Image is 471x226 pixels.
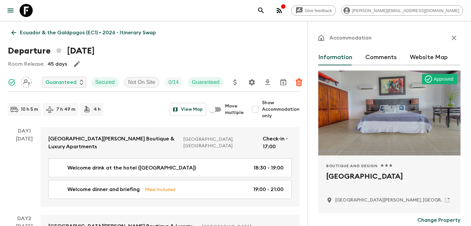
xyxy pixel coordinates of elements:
[292,76,305,89] button: Delete
[41,127,300,158] a: [GEOGRAPHIC_DATA][PERSON_NAME] Boutique & Luxury Apartments[GEOGRAPHIC_DATA], [GEOGRAPHIC_DATA]Ch...
[21,106,38,113] p: 10 h 5 m
[67,164,196,172] p: Welcome drink at the hotel ([GEOGRAPHIC_DATA])
[45,78,77,86] p: Guaranteed
[318,71,461,155] div: Photo of Iguana Crossing Boutique Hotel
[229,76,242,89] button: Update Price, Early Bird Discount and Costs
[56,106,75,113] p: 7 h 49 m
[225,103,244,116] span: Move multiple
[124,77,160,88] div: Not On Site
[145,186,175,193] p: Meal Included
[183,136,257,149] p: [GEOGRAPHIC_DATA], [GEOGRAPHIC_DATA]
[168,78,179,86] p: 0 / 14
[326,163,377,169] span: Boutique and Design
[326,171,453,192] h2: [GEOGRAPHIC_DATA]
[165,77,183,88] div: Trip Fill
[341,5,463,16] div: [PERSON_NAME][EMAIL_ADDRESS][DOMAIN_NAME]
[95,78,115,86] p: Secured
[8,60,44,68] p: Room Release:
[94,106,101,113] p: 4 h
[67,186,140,193] p: Welcome dinner and briefing
[291,5,336,16] a: Give feedback
[48,158,292,177] a: Welcome drink at the hotel ([GEOGRAPHIC_DATA])18:30 - 19:00
[410,50,448,65] button: Website Map
[170,103,206,116] button: View Map
[47,60,67,68] p: 45 days
[329,34,372,42] p: Accommodation
[48,135,178,151] p: [GEOGRAPHIC_DATA][PERSON_NAME] Boutique & Luxury Apartments
[263,135,292,151] p: Check-in - 17:00
[8,78,16,86] svg: Synced Successfully
[8,127,41,135] p: Day 1
[434,76,453,82] p: Approved
[21,79,32,84] span: Assign pack leader
[365,50,397,65] button: Comments
[245,76,258,89] button: Settings
[301,8,336,13] span: Give feedback
[262,100,300,119] span: Show Accommodation only
[254,4,268,17] button: search adventures
[48,180,292,199] a: Welcome dinner and briefingMeal Included19:00 - 21:00
[128,78,155,86] p: Not On Site
[261,76,274,89] button: Download CSV
[8,44,95,57] h1: Departure [DATE]
[16,135,33,207] div: [DATE]
[349,8,463,13] span: [PERSON_NAME][EMAIL_ADDRESS][DOMAIN_NAME]
[318,50,352,65] button: Information
[20,29,156,37] p: Ecuador & the Galápagos (EC1) • 2026 - Itinerary Swap
[91,77,119,88] div: Secured
[4,4,17,17] button: menu
[192,78,219,86] p: Guaranteed
[277,76,290,89] button: Archive (Completed, Cancelled or Unsynced Departures only)
[253,186,284,193] p: 19:00 - 21:00
[253,164,284,172] p: 18:30 - 19:00
[417,216,461,224] p: Change Property
[8,215,41,222] p: Day 2
[8,26,160,39] a: Ecuador & the Galápagos (EC1) • 2026 - Itinerary Swap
